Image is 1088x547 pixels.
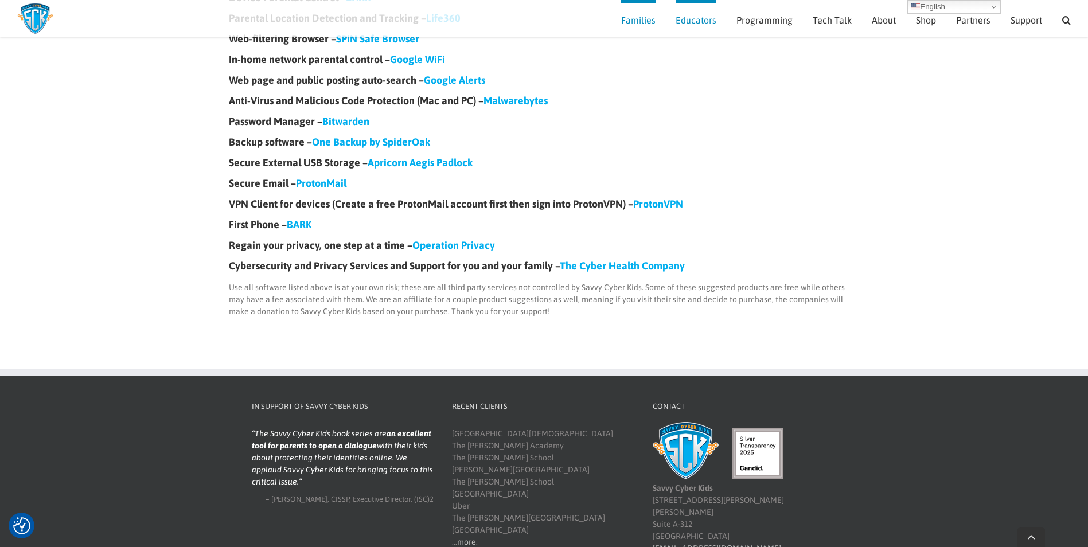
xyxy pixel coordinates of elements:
[252,401,434,412] h4: In Support of Savvy Cyber Kids
[229,239,495,251] strong: Regain your privacy, one step at a time –
[353,495,411,503] span: Executive Director
[252,428,434,488] blockquote: The Savvy Cyber Kids book series are with their kids about protecting their identities online. We...
[322,115,369,127] a: Bitwarden
[653,422,719,479] img: Savvy Cyber Kids
[633,198,683,210] a: ProtonVPN
[229,116,860,127] h4: Password Manager –
[229,261,860,271] h4: Cybersecurity and Privacy Services and Support for you and your family –
[229,282,860,318] p: Use all software listed above is at your own risk; these are all third party services not control...
[229,34,860,44] h4: Web-filtering Browser –
[412,239,495,251] a: Operation Privacy
[13,517,30,534] button: Consent Preferences
[653,401,835,412] h4: Contact
[414,495,434,503] span: (ISC)2
[1011,15,1042,25] span: Support
[229,54,860,65] h4: In-home network parental control –
[676,15,716,25] span: Educators
[621,15,656,25] span: Families
[229,178,860,189] h4: Secure Email –
[229,158,860,168] h4: Secure External USB Storage –
[916,15,936,25] span: Shop
[296,177,346,189] a: ProtonMail
[229,96,860,106] h4: Anti-Virus and Malicious Code Protection (Mac and PC) –
[390,53,445,65] a: Google WiFi
[287,218,311,230] a: BARK
[956,15,990,25] span: Partners
[813,15,852,25] span: Tech Talk
[13,517,30,534] img: Revisit consent button
[271,495,349,503] span: [PERSON_NAME], CISSP
[229,199,860,209] h4: VPN Client for devices (Create a free ProtonMail account first then sign into ProtonVPN) –
[736,15,793,25] span: Programming
[229,75,860,85] h4: Web page and public posting auto-search –
[872,15,896,25] span: About
[229,137,860,147] h4: Backup software –
[457,537,476,546] a: more
[229,220,860,230] h4: First Phone –
[424,74,485,86] a: Google Alerts
[483,95,548,107] a: Malwarebytes
[732,428,783,479] img: candid-seal-silver-2025.svg
[312,136,430,148] a: One Backup by SpiderOak
[452,401,634,412] h4: Recent Clients
[368,157,473,169] a: Apricorn Aegis Padlock
[653,483,713,493] b: Savvy Cyber Kids
[17,3,53,34] img: Savvy Cyber Kids Logo
[336,33,419,45] a: SPIN Safe Browser
[911,2,920,11] img: en
[560,260,685,272] a: The Cyber Health Company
